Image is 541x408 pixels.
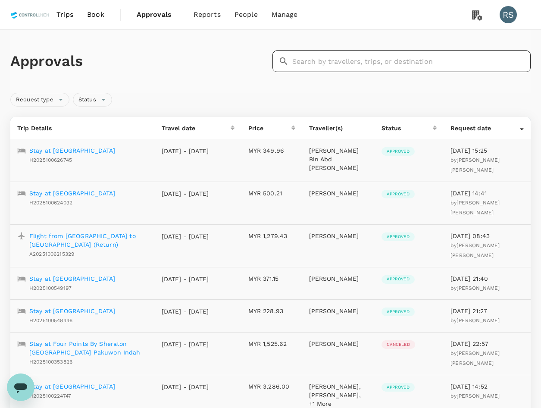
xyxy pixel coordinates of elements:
[162,189,209,198] p: [DATE] - [DATE]
[457,393,500,399] span: [PERSON_NAME]
[137,9,180,20] span: Approvals
[272,9,298,20] span: Manage
[450,393,500,399] span: by
[248,232,295,240] p: MYR 1,279.43
[162,340,209,348] p: [DATE] - [DATE]
[29,232,148,249] a: Flight from [GEOGRAPHIC_DATA] to [GEOGRAPHIC_DATA] (Return)
[29,317,72,323] span: H2025100548446
[382,342,415,348] span: Canceled
[450,285,500,291] span: by
[162,147,209,155] p: [DATE] - [DATE]
[450,200,500,216] span: [PERSON_NAME] [PERSON_NAME]
[450,307,524,315] p: [DATE] 21:27
[450,124,520,132] div: Request date
[450,350,500,366] span: [PERSON_NAME] [PERSON_NAME]
[11,96,59,104] span: Request type
[29,382,115,391] a: Stay at [GEOGRAPHIC_DATA]
[450,146,524,155] p: [DATE] 15:25
[450,232,524,240] p: [DATE] 08:43
[382,234,415,240] span: Approved
[450,157,500,173] span: [PERSON_NAME] [PERSON_NAME]
[309,382,368,408] p: [PERSON_NAME], [PERSON_NAME], +1 More
[309,232,368,240] p: [PERSON_NAME]
[450,200,500,216] span: by
[10,52,269,70] h1: Approvals
[248,382,295,391] p: MYR 3,286.00
[248,124,291,132] div: Price
[309,307,368,315] p: [PERSON_NAME]
[457,317,500,323] span: [PERSON_NAME]
[450,350,500,366] span: by
[235,9,258,20] span: People
[382,384,415,390] span: Approved
[29,393,71,399] span: H2025100224747
[29,274,115,283] a: Stay at [GEOGRAPHIC_DATA]
[248,339,295,348] p: MYR 1,525.62
[162,124,231,132] div: Travel date
[450,382,524,391] p: [DATE] 14:52
[450,242,500,258] span: [PERSON_NAME] [PERSON_NAME]
[309,274,368,283] p: [PERSON_NAME]
[382,148,415,154] span: Approved
[248,189,295,198] p: MYR 500.21
[309,124,368,132] p: Traveller(s)
[29,307,115,315] a: Stay at [GEOGRAPHIC_DATA]
[29,146,115,155] a: Stay at [GEOGRAPHIC_DATA]
[309,339,368,348] p: [PERSON_NAME]
[450,242,500,258] span: by
[7,373,34,401] iframe: Button to launch messaging window
[248,146,295,155] p: MYR 349.96
[450,274,524,283] p: [DATE] 21:40
[500,6,517,23] div: RS
[56,9,73,20] span: Trips
[450,189,524,198] p: [DATE] 14:41
[382,309,415,315] span: Approved
[292,50,531,72] input: Search by travellers, trips, or destination
[309,189,368,198] p: [PERSON_NAME]
[10,93,69,107] div: Request type
[450,339,524,348] p: [DATE] 22:57
[73,93,112,107] div: Status
[309,146,368,172] p: [PERSON_NAME] Bin Abd [PERSON_NAME]
[29,285,72,291] span: H2025100549197
[29,251,74,257] span: A20251006215329
[29,200,72,206] span: H2025100624032
[382,276,415,282] span: Approved
[248,307,295,315] p: MYR 228.93
[382,191,415,197] span: Approved
[29,157,72,163] span: H2025100626745
[29,189,115,198] a: Stay at [GEOGRAPHIC_DATA]
[29,359,72,365] span: H2025100353826
[162,275,209,283] p: [DATE] - [DATE]
[10,5,50,24] img: Control Union Malaysia Sdn. Bhd.
[194,9,221,20] span: Reports
[248,274,295,283] p: MYR 371.15
[450,157,500,173] span: by
[162,232,209,241] p: [DATE] - [DATE]
[29,339,148,357] a: Stay at Four Points By Sheraton [GEOGRAPHIC_DATA] Pakuwon Indah
[162,307,209,316] p: [DATE] - [DATE]
[87,9,104,20] span: Book
[457,285,500,291] span: [PERSON_NAME]
[17,124,148,132] p: Trip Details
[73,96,101,104] span: Status
[162,383,209,391] p: [DATE] - [DATE]
[450,317,500,323] span: by
[382,124,433,132] div: Status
